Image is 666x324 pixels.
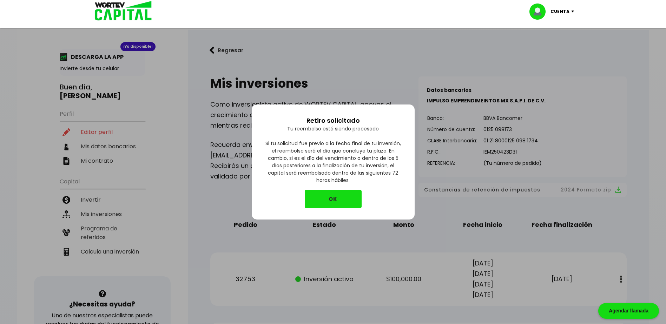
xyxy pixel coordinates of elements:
[569,11,579,13] img: icon-down
[305,190,362,208] button: OK
[263,125,403,190] p: Tu reembolso está siendo procesado Si tu solicitud fue previo a la fecha final de tu inversión, e...
[306,116,360,125] p: Retiro solicitado
[529,4,550,20] img: profile-image
[550,6,569,17] p: Cuenta
[598,303,659,319] div: Agendar llamada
